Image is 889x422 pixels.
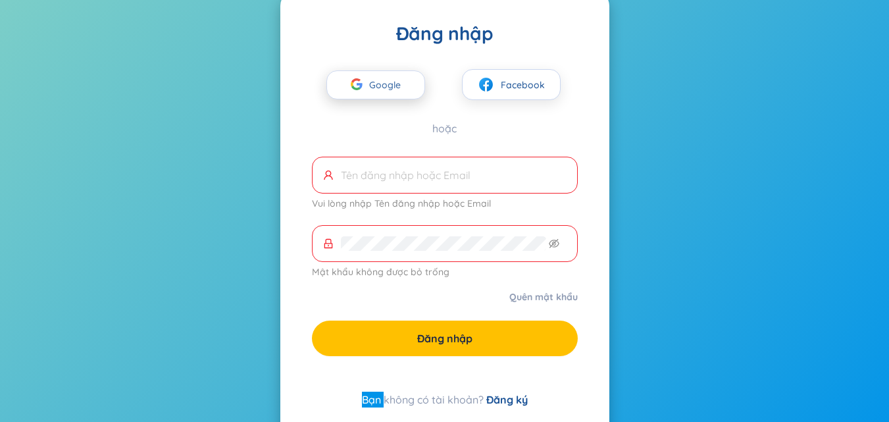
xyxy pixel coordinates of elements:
button: Đăng nhập [312,321,578,356]
span: eye-invisible [549,238,559,249]
span: Facebook [501,78,545,92]
button: Google [326,70,425,99]
div: Mật khẩu không được bỏ trống [312,265,578,279]
span: Google [369,71,407,99]
div: Vui lòng nhập Tên đăng nhập hoặc Email [312,196,578,211]
button: facebookFacebook [462,69,561,100]
input: Tên đăng nhập hoặc Email [341,168,567,182]
span: Đăng nhập [417,331,472,346]
span: user [323,170,334,180]
a: Đăng ký [486,393,528,406]
a: Quên mật khẩu [509,290,578,303]
span: lock [323,238,334,249]
div: Đăng nhập [312,22,578,45]
div: Bạn không có tài khoản? [312,392,578,408]
img: facebook [478,76,494,93]
div: hoặc [312,121,578,136]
